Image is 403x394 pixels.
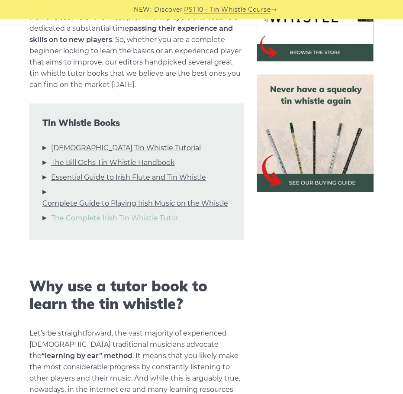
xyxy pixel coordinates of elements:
strong: “learning by ear” method [42,352,132,360]
span: Tin Whistle Books [42,118,231,128]
strong: passing their experience and skills on to new players [29,24,233,44]
h2: Why use a tutor book to learn the tin whistle? [29,278,244,313]
a: Essential Guide to Irish Flute and Tin Whistle [51,172,206,183]
a: PST10 - Tin Whistle Course [184,5,271,15]
span: NEW: [134,5,152,15]
span: Discover [154,5,183,15]
a: Complete Guide to Playing Irish Music on the Whistle [42,198,228,209]
p: However, some of the most prominent players and teachers dedicated a substantial time . So, wheth... [29,12,244,90]
img: tin whistle buying guide [257,74,374,191]
a: [DEMOGRAPHIC_DATA] Tin Whistle Tutorial [51,142,201,154]
a: The Complete Irish Tin Whistle Tutor [51,213,178,224]
a: The Bill Ochs Tin Whistle Handbook [51,157,175,168]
